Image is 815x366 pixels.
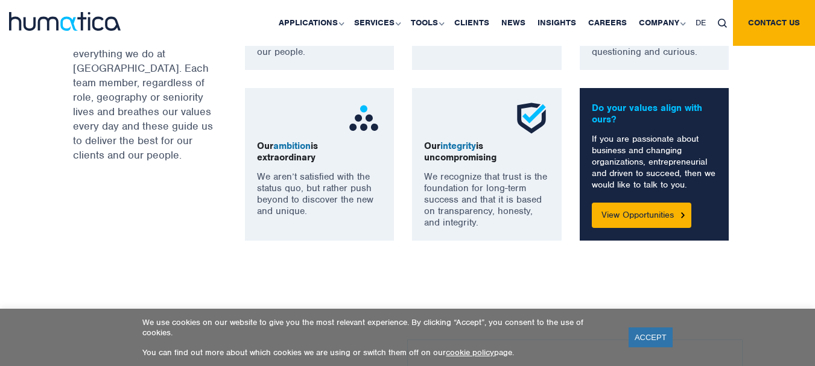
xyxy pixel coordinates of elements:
[592,203,691,228] a: View Opportunities
[696,17,706,28] span: DE
[346,100,382,136] img: ico
[424,140,550,163] p: Our is uncompromising
[440,140,476,152] span: integrity
[681,212,685,218] img: Button
[73,32,215,162] p: Our values underpin everything we do at [GEOGRAPHIC_DATA]. Each team member, regardless of role, ...
[592,103,717,125] p: Do your values align with ours?
[257,140,382,163] p: Our is extraordinary
[446,347,494,358] a: cookie policy
[718,19,727,28] img: search_icon
[142,317,614,338] p: We use cookies on our website to give you the most relevant experience. By clicking “Accept”, you...
[592,133,717,191] p: If you are passionate about business and changing organizations, entrepreneurial and driven to su...
[9,12,121,31] img: logo
[142,347,614,358] p: You can find out more about which cookies we are using or switch them off on our page.
[424,171,550,229] p: We recognize that trust is the foundation for long-term success and that it is based on transpare...
[257,171,382,217] p: We aren’t satisfied with the status quo, but rather push beyond to discover the new and unique.
[273,140,311,152] span: ambition
[629,327,673,347] a: ACCEPT
[513,100,550,136] img: ico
